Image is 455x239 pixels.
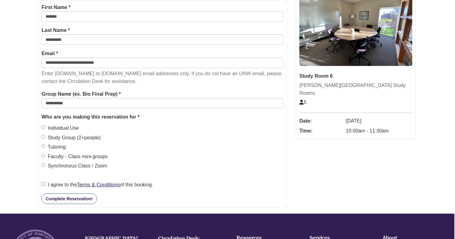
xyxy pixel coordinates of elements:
input: Study Group (2+people) [41,135,45,139]
input: Tutoring [41,144,45,148]
label: Synchronous Class / Zoom [41,162,107,170]
div: [PERSON_NAME][GEOGRAPHIC_DATA] Study Rooms [299,81,412,97]
label: Study Group (2+people) [41,134,101,142]
label: Last Name * [41,26,70,34]
label: Email * [41,50,58,58]
label: Faculty - Class mini-groups [41,153,108,161]
label: First Name * [41,3,70,11]
dt: Time: [299,126,343,136]
a: Terms & Conditions [77,182,120,187]
input: Faculty - Class mini-groups [41,154,45,158]
label: Group Name (ex. Bio Final Prep) * [41,90,121,98]
dd: 10:00am - 11:30am [346,126,412,136]
legend: Who are you making this reservation for * [41,113,283,121]
p: Enter [DOMAIN_NAME] or [DOMAIN_NAME] email addresses only. If you do not have an UNW email, pleas... [41,70,283,85]
input: Synchronous Class / Zoom [41,163,45,167]
label: I agree to the of this booking. [41,181,153,189]
label: Tutoring [41,143,66,151]
input: Individual Use [41,125,45,129]
input: I agree to theTerms & Conditionsof this booking. [41,182,45,186]
button: Complete Reservation! [41,193,97,204]
span: The capacity of this space [299,100,306,105]
dd: [DATE] [346,116,412,126]
dt: Date: [299,116,343,126]
label: Individual Use [41,124,79,132]
div: Study Room 6 [299,72,412,80]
